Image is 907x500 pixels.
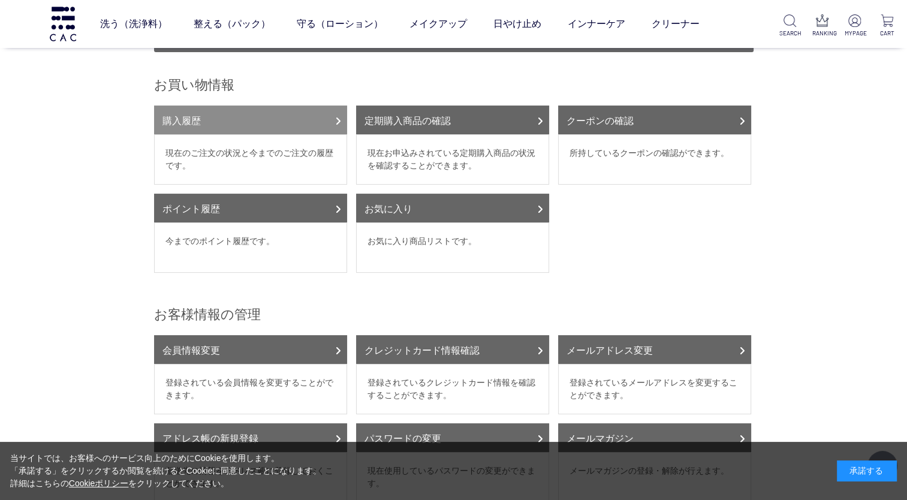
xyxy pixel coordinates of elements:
[812,14,833,38] a: RANKING
[193,7,270,41] a: 整える（パック）
[844,14,865,38] a: MYPAGE
[356,423,549,452] a: パスワードの変更
[154,194,347,222] a: ポイント履歴
[837,460,897,481] div: 承諾する
[558,134,751,185] dd: 所持しているクーポンの確認ができます。
[154,335,347,364] a: 会員情報変更
[558,423,751,452] a: メールマガジン
[154,222,347,273] dd: 今までのポイント履歴です。
[154,76,754,94] h2: お買い物情報
[356,194,549,222] a: お気に入り
[876,14,897,38] a: CART
[154,106,347,134] a: 購入履歴
[651,7,699,41] a: クリーナー
[558,106,751,134] a: クーポンの確認
[356,222,549,273] dd: お気に入り商品リストです。
[356,106,549,134] a: 定期購入商品の確認
[356,134,549,185] dd: 現在お申込みされている定期購入商品の状況を確認することができます。
[558,364,751,414] dd: 登録されているメールアドレスを変更することができます。
[812,29,833,38] p: RANKING
[100,7,167,41] a: 洗う（洗浄料）
[409,7,466,41] a: メイクアップ
[154,423,347,452] a: アドレス帳の新規登録
[356,364,549,414] dd: 登録されているクレジットカード情報を確認することができます。
[356,335,549,364] a: クレジットカード情報確認
[779,29,800,38] p: SEARCH
[296,7,382,41] a: 守る（ローション）
[558,335,751,364] a: メールアドレス変更
[154,306,754,323] h2: お客様情報の管理
[493,7,541,41] a: 日やけ止め
[567,7,625,41] a: インナーケア
[154,364,347,414] dd: 登録されている会員情報を変更することができます。
[48,7,78,41] img: logo
[779,14,800,38] a: SEARCH
[154,134,347,185] dd: 現在のご注文の状況と今までのご注文の履歴です。
[876,29,897,38] p: CART
[69,478,129,488] a: Cookieポリシー
[844,29,865,38] p: MYPAGE
[10,452,322,490] div: 当サイトでは、お客様へのサービス向上のためにCookieを使用します。 「承諾する」をクリックするか閲覧を続けるとCookieに同意したことになります。 詳細はこちらの をクリックしてください。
